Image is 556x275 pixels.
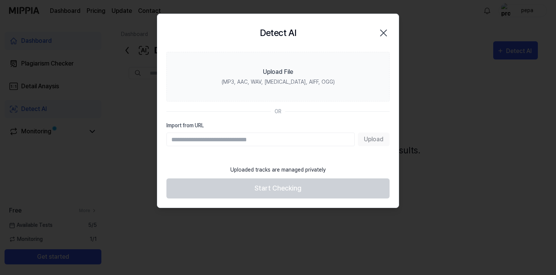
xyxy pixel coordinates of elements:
[260,26,297,40] h2: Detect AI
[222,78,335,86] div: (MP3, AAC, WAV, [MEDICAL_DATA], AIFF, OGG)
[226,161,330,178] div: Uploaded tracks are managed privately
[263,67,293,77] div: Upload File
[275,108,281,116] div: OR
[166,122,390,130] label: Import from URL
